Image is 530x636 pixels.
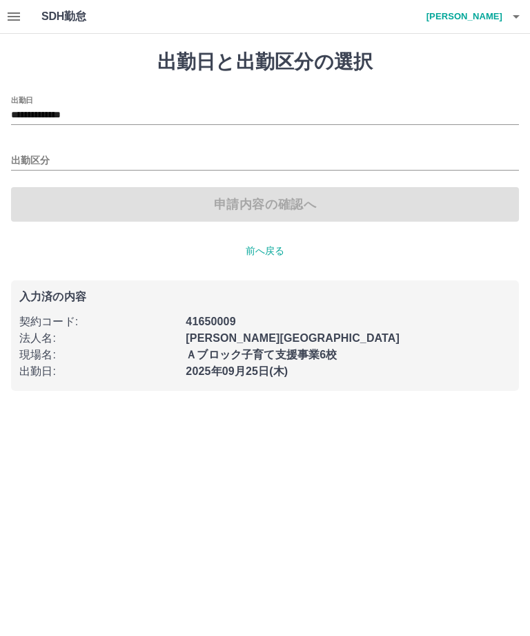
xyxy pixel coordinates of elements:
[11,50,519,74] h1: 出勤日と出勤区分の選択
[186,365,288,377] b: 2025年09月25日(木)
[186,332,400,344] b: [PERSON_NAME][GEOGRAPHIC_DATA]
[19,291,511,302] p: 入力済の内容
[11,95,33,105] label: 出勤日
[11,244,519,258] p: 前へ戻る
[186,349,337,360] b: Ａブロック子育て支援事業6校
[19,347,177,363] p: 現場名 :
[19,363,177,380] p: 出勤日 :
[19,314,177,330] p: 契約コード :
[19,330,177,347] p: 法人名 :
[186,316,235,327] b: 41650009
